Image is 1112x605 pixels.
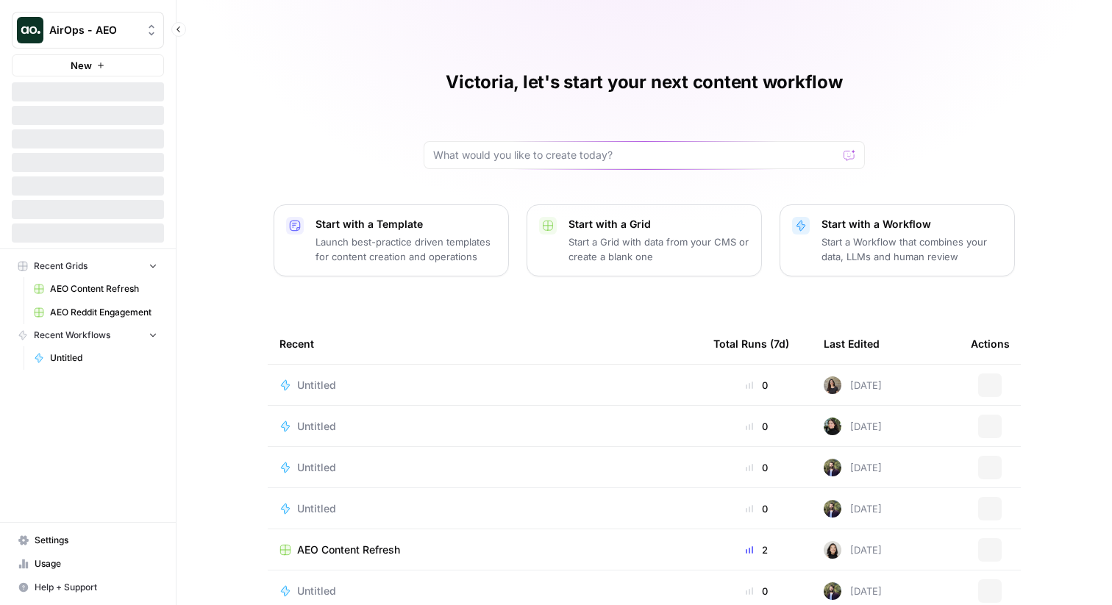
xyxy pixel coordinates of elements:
[824,582,882,600] div: [DATE]
[316,235,496,264] p: Launch best-practice driven templates for content creation and operations
[713,323,789,364] div: Total Runs (7d)
[27,346,164,370] a: Untitled
[27,277,164,301] a: AEO Content Refresh
[34,329,110,342] span: Recent Workflows
[71,58,92,73] span: New
[34,259,88,273] span: Recent Grids
[821,235,1002,264] p: Start a Workflow that combines your data, LLMs and human review
[17,17,43,43] img: AirOps - AEO Logo
[297,501,336,516] span: Untitled
[12,12,164,49] button: Workspace: AirOps - AEO
[569,235,749,264] p: Start a Grid with data from your CMS or create a blank one
[12,255,164,277] button: Recent Grids
[50,306,157,319] span: AEO Reddit Engagement
[12,529,164,552] a: Settings
[279,584,690,598] a: Untitled
[35,581,157,594] span: Help + Support
[824,500,882,518] div: [DATE]
[297,378,336,393] span: Untitled
[433,148,838,162] input: What would you like to create today?
[297,419,336,434] span: Untitled
[824,418,841,435] img: eoqc67reg7z2luvnwhy7wyvdqmsw
[713,501,800,516] div: 0
[824,376,882,394] div: [DATE]
[279,378,690,393] a: Untitled
[279,543,690,557] a: AEO Content Refresh
[279,419,690,434] a: Untitled
[713,584,800,598] div: 0
[713,419,800,434] div: 0
[824,500,841,518] img: 4dqwcgipae5fdwxp9v51u2818epj
[527,204,762,276] button: Start with a GridStart a Grid with data from your CMS or create a blank one
[49,23,138,37] span: AirOps - AEO
[713,378,800,393] div: 0
[279,323,690,364] div: Recent
[824,541,882,559] div: [DATE]
[297,460,336,475] span: Untitled
[824,541,841,559] img: t5ef5oef8zpw1w4g2xghobes91mw
[821,217,1002,232] p: Start with a Workflow
[35,534,157,547] span: Settings
[35,557,157,570] span: Usage
[12,324,164,346] button: Recent Workflows
[713,543,800,557] div: 2
[12,54,164,76] button: New
[279,460,690,475] a: Untitled
[780,204,1015,276] button: Start with a WorkflowStart a Workflow that combines your data, LLMs and human review
[12,576,164,599] button: Help + Support
[824,582,841,600] img: 4dqwcgipae5fdwxp9v51u2818epj
[446,71,842,94] h1: Victoria, let's start your next content workflow
[297,543,400,557] span: AEO Content Refresh
[50,351,157,365] span: Untitled
[569,217,749,232] p: Start with a Grid
[824,323,880,364] div: Last Edited
[824,376,841,394] img: n04lk3h3q0iujb8nvuuepb5yxxxi
[971,323,1010,364] div: Actions
[297,584,336,598] span: Untitled
[12,552,164,576] a: Usage
[824,418,882,435] div: [DATE]
[824,459,841,476] img: 4dqwcgipae5fdwxp9v51u2818epj
[279,501,690,516] a: Untitled
[824,459,882,476] div: [DATE]
[274,204,509,276] button: Start with a TemplateLaunch best-practice driven templates for content creation and operations
[50,282,157,296] span: AEO Content Refresh
[27,301,164,324] a: AEO Reddit Engagement
[316,217,496,232] p: Start with a Template
[713,460,800,475] div: 0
